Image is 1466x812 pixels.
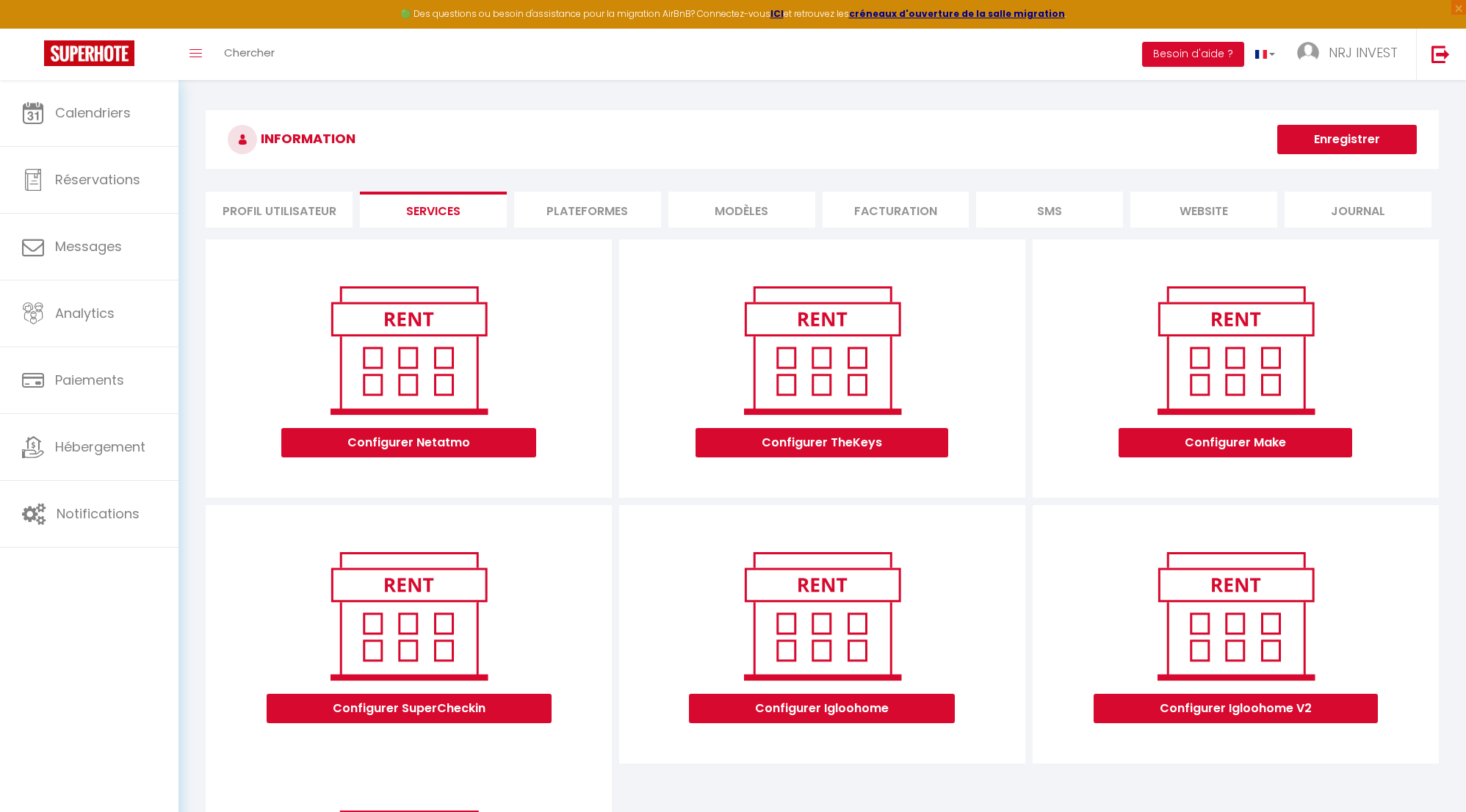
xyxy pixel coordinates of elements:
img: Super Booking [44,40,134,66]
button: Configurer Netatmo [281,428,536,457]
li: SMS [976,192,1123,228]
a: ... NRJ INVEST [1286,29,1416,80]
img: rent.png [1142,545,1329,686]
button: Besoin d'aide ? [1142,42,1244,67]
span: Chercher [224,45,275,60]
button: Ouvrir le widget de chat LiveChat [12,6,56,50]
li: website [1130,192,1277,228]
span: Calendriers [55,104,131,122]
a: Chercher [213,29,286,80]
img: rent.png [729,545,916,686]
img: rent.png [315,280,502,421]
span: Réservations [55,170,140,189]
span: Messages [55,237,122,255]
img: ... [1297,42,1319,64]
li: Profil Utilisateur [206,192,353,228]
button: Configurer Make [1119,428,1352,457]
button: Configurer SuperCheckin [267,694,552,723]
button: Configurer Igloohome [689,694,955,723]
span: Notifications [57,504,140,523]
span: Hébergement [55,438,145,456]
img: rent.png [315,545,502,686]
li: Services [360,192,507,228]
li: Journal [1285,192,1431,228]
img: rent.png [1142,280,1329,421]
img: logout [1431,45,1450,63]
img: rent.png [729,280,916,421]
button: Configurer TheKeys [696,428,948,457]
span: NRJ INVEST [1329,43,1398,62]
a: créneaux d'ouverture de la salle migration [849,7,1065,20]
li: MODÈLES [668,192,815,228]
button: Enregistrer [1277,125,1417,154]
span: Paiements [55,371,124,389]
span: Analytics [55,304,115,322]
li: Plateformes [514,192,661,228]
button: Configurer Igloohome V2 [1094,694,1378,723]
li: Facturation [823,192,969,228]
a: ICI [770,7,784,20]
h3: INFORMATION [206,110,1439,169]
